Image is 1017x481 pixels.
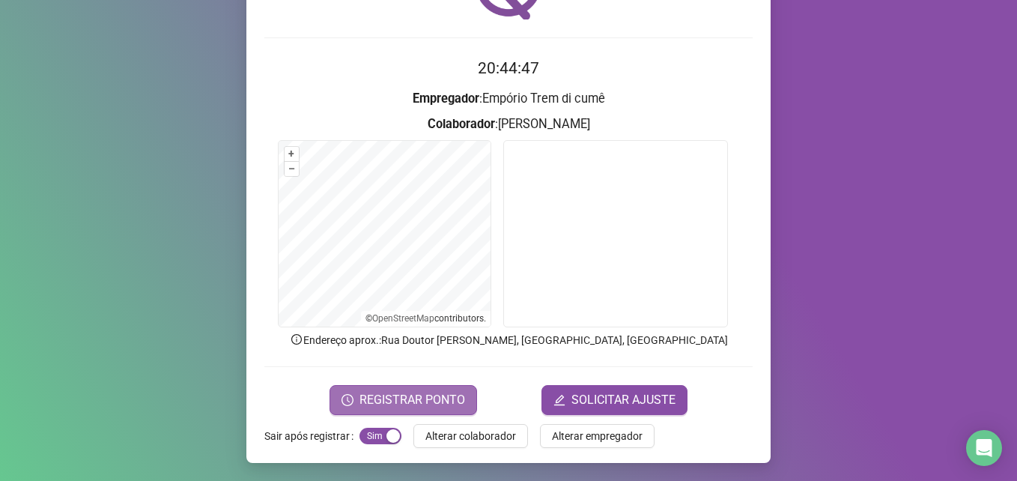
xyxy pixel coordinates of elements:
a: OpenStreetMap [372,313,434,324]
h3: : [PERSON_NAME] [264,115,753,134]
button: Alterar colaborador [413,424,528,448]
div: Open Intercom Messenger [966,430,1002,466]
button: editSOLICITAR AJUSTE [541,385,687,415]
time: 20:44:47 [478,59,539,77]
span: info-circle [290,333,303,346]
strong: Colaborador [428,117,495,131]
span: REGISTRAR PONTO [359,391,465,409]
span: edit [553,394,565,406]
h3: : Empório Trem di cumê [264,89,753,109]
span: Alterar colaborador [425,428,516,444]
label: Sair após registrar [264,424,359,448]
button: REGISTRAR PONTO [330,385,477,415]
span: SOLICITAR AJUSTE [571,391,676,409]
p: Endereço aprox. : Rua Doutor [PERSON_NAME], [GEOGRAPHIC_DATA], [GEOGRAPHIC_DATA] [264,332,753,348]
span: Alterar empregador [552,428,643,444]
button: – [285,162,299,176]
strong: Empregador [413,91,479,106]
li: © contributors. [365,313,486,324]
button: Alterar empregador [540,424,655,448]
button: + [285,147,299,161]
span: clock-circle [341,394,353,406]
